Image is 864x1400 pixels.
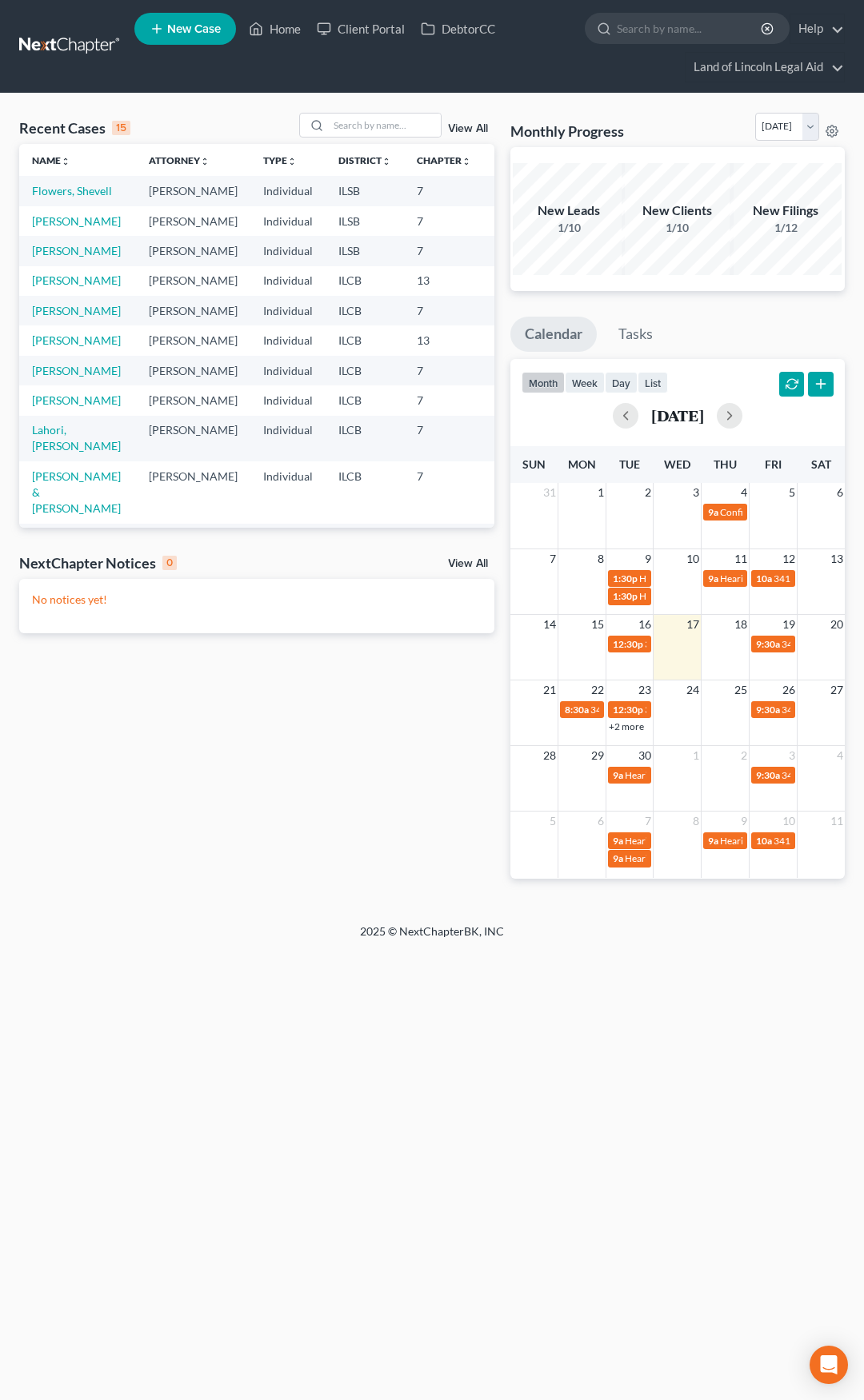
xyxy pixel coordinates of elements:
td: ILCB [326,416,404,461]
td: 7 [404,176,484,205]
div: New Clients [622,201,734,220]
span: 8 [596,549,606,568]
span: Hearing for [PERSON_NAME] [720,572,845,584]
button: list [638,372,668,393]
button: week [565,372,605,393]
div: 0 [162,556,177,570]
span: 6 [835,483,845,502]
td: 13 [404,266,484,296]
td: Individual [250,356,326,385]
span: Hearing for [PERSON_NAME] [720,835,845,847]
button: day [605,372,638,393]
span: 2 [739,746,749,765]
td: ILCB [326,266,404,296]
span: 7 [548,549,558,568]
span: 9:30a [756,638,780,650]
td: Individual [250,296,326,325]
td: [PERSON_NAME] [136,461,250,523]
span: 5 [548,812,558,831]
span: Sat [811,457,831,471]
td: 25-90310 [484,416,561,461]
span: 341(a) meeting for [PERSON_NAME] [645,704,799,716]
td: 25-70670 [484,356,561,385]
span: 8:30a [565,704,589,716]
i: unfold_more [287,157,297,166]
i: unfold_more [382,157,391,166]
td: [PERSON_NAME] [136,266,250,296]
span: 3 [787,746,797,765]
span: 7 [643,812,653,831]
a: Lahori, [PERSON_NAME] [32,423,121,453]
span: 6 [596,812,606,831]
span: 12:30p [613,704,643,716]
span: Hearing for [PERSON_NAME] [625,852,750,864]
i: unfold_more [200,157,210,166]
span: 26 [781,680,797,700]
span: Fri [765,457,782,471]
td: ILCB [326,356,404,385]
td: 25-30539 [484,176,561,205]
td: 7 [404,385,484,415]
span: 9:30a [756,704,780,716]
span: 27 [829,680,845,700]
td: 7 [404,524,484,553]
td: [PERSON_NAME] [136,524,250,553]
td: [PERSON_NAME] [136,416,250,461]
span: New Case [167,23,221,35]
h3: Monthly Progress [510,122,624,141]
span: 12:30p [613,638,643,650]
a: Chapterunfold_more [417,154,471,166]
td: ILCB [326,524,404,553]
input: Search by name... [617,14,763,43]
div: 2025 © NextChapterBK, INC [48,923,816,952]
div: 15 [112,121,130,135]
a: DebtorCC [413,14,503,43]
td: [PERSON_NAME] [136,356,250,385]
a: [PERSON_NAME] [32,364,121,377]
span: 9a [708,506,718,518]
span: 22 [590,680,606,700]
div: 1/12 [730,220,842,236]
div: 1/10 [622,220,734,236]
span: Sun [522,457,546,471]
a: Tasks [604,317,667,352]
a: [PERSON_NAME] & [PERSON_NAME] [32,469,121,515]
td: ILCB [326,385,404,415]
span: 9 [739,812,749,831]
a: [PERSON_NAME] [32,333,121,347]
a: [PERSON_NAME] [32,244,121,257]
span: 12 [781,549,797,568]
p: No notices yet! [32,592,482,608]
span: 25 [733,680,749,700]
span: Hearing for [PERSON_NAME] & [PERSON_NAME] [625,769,834,781]
td: ILSB [326,236,404,265]
span: 14 [542,615,558,634]
span: 9a [708,572,718,584]
a: Attorneyunfold_more [149,154,210,166]
div: Recent Cases [19,118,130,138]
span: 19 [781,615,797,634]
span: 28 [542,746,558,765]
span: 9a [613,852,623,864]
span: 2 [643,483,653,502]
td: 7 [404,461,484,523]
span: 21 [542,680,558,700]
a: Client Portal [309,14,413,43]
i: unfold_more [462,157,471,166]
a: View All [448,123,488,134]
span: 1 [691,746,701,765]
td: ILCB [326,325,404,355]
td: 25-90481 [484,524,561,553]
td: [PERSON_NAME] [136,325,250,355]
td: [PERSON_NAME] [136,206,250,236]
td: Individual [250,385,326,415]
td: Individual [250,206,326,236]
a: Nameunfold_more [32,154,70,166]
a: [PERSON_NAME] [32,214,121,228]
td: 25-30409 [484,236,561,265]
span: Mon [568,457,596,471]
td: Individual [250,236,326,265]
a: [PERSON_NAME] [32,393,121,407]
span: 17 [685,615,701,634]
span: 18 [733,615,749,634]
